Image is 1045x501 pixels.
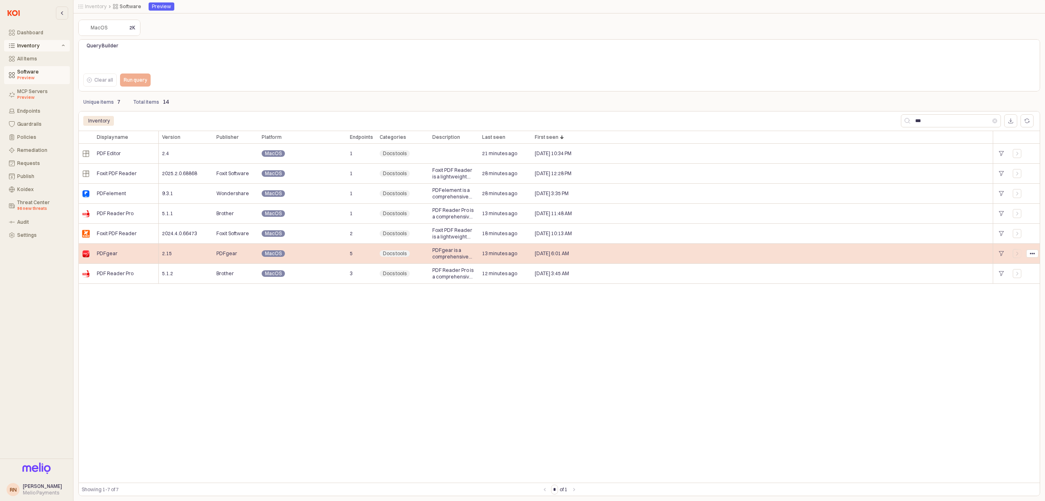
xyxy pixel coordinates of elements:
button: Threat Center [4,197,70,215]
button: All Items [4,53,70,65]
div: + [996,208,1006,219]
span: Foxit PDF Reader is a lightweight and fast application for viewing, annotating, and printing PDF ... [432,227,476,240]
span: PDFgear is a comprehensive PDF editor designed for macOS, enabling users to create, edit, annotat... [432,247,476,260]
span: Foxit Software [216,170,249,177]
button: Audit [4,216,70,228]
span: PDF Reader Pro [97,210,133,217]
div: Inventory [88,116,110,126]
button: Run query [120,73,151,87]
div: RN [10,485,17,494]
div: Requests [17,160,65,166]
button: Publish [4,171,70,182]
span: 1 [350,150,353,157]
div: All Items [17,56,65,62]
span: [DATE] 3:45 AM [535,270,569,277]
button: Koidex [4,184,70,195]
span: Foxit Software [216,230,249,237]
span: PDF Reader Pro is a comprehensive application designed for viewing, annotating, and editing PDF d... [432,267,476,280]
span: [DATE] 6:01 AM [535,250,569,257]
span: Docs tools [383,170,407,177]
p: Query Builder [87,42,192,49]
button: Remediation [4,145,70,156]
span: Version [162,134,180,140]
span: [DATE] 11:48 AM [535,210,572,217]
button: Clear [992,118,997,123]
span: MacOS [265,170,282,177]
div: Audit [17,219,65,225]
p: 7 [117,98,120,106]
div: MCP Servers [17,89,65,101]
span: Docs tools [383,150,407,157]
span: MacOS [265,230,282,237]
div: + [996,268,1006,279]
span: [PERSON_NAME] [23,483,62,489]
span: Brother [216,210,234,217]
span: MacOS [265,190,282,197]
span: Brother [216,270,234,277]
span: 2 [350,230,353,237]
span: PDF Editor [97,150,121,157]
button: Requests [4,158,70,169]
span: Categories [380,134,406,140]
p: 2K [129,24,136,31]
div: Dashboard [17,30,65,36]
button: Software [4,66,70,84]
div: Software [17,69,65,81]
span: PDFgear [216,250,237,257]
span: PDF Reader Pro [97,270,133,277]
div: Settings [17,232,65,238]
span: Docs tools [383,230,407,237]
div: MacOS [91,24,107,32]
span: PDF Reader Pro is a comprehensive application designed for viewing, annotating, and editing PDF d... [432,207,476,220]
span: 1 [350,170,353,177]
span: Foxit PDF Reader [97,230,137,237]
span: Platform [262,134,282,140]
div: Threat Center [17,200,65,212]
div: + [996,228,1006,239]
nav: Breadcrumbs [78,3,145,10]
span: 2.4 [162,150,169,157]
button: Dashboard [4,27,70,38]
div: Publish [17,174,65,179]
div: Preview [152,2,171,11]
iframe: QueryBuildingItay [83,56,1035,72]
span: Docs tools [383,270,407,277]
div: + [996,168,1006,179]
span: PDFelement [97,190,126,197]
button: Settings [4,229,70,241]
span: 28 minutes ago [482,170,517,177]
div: Inventory [17,43,60,49]
span: 1 [350,210,353,217]
div: Melio Payments [23,490,62,496]
span: Foxit PDF Reader [97,170,137,177]
button: Inventory [4,40,70,51]
div: + [996,188,1006,199]
span: 21 minutes ago [482,150,517,157]
span: 18 minutes ago [482,230,517,237]
span: Foxit PDF Reader is a lightweight and fast application for viewing, annotating, and printing PDF ... [432,167,476,180]
span: 1 [350,190,353,197]
p: Clear all [94,77,113,83]
span: 2025.2.0.68868 [162,170,197,177]
span: 2.15 [162,250,172,257]
p: Total items [133,98,159,106]
div: Guardrails [17,121,65,127]
span: 28 minutes ago [482,190,517,197]
button: RN [7,483,20,496]
span: 13 minutes ago [482,210,517,217]
div: + [996,148,1006,159]
label: of 1 [560,485,567,494]
span: MacOS [265,250,282,257]
button: MCP Servers [4,86,70,104]
span: 12 minutes ago [482,270,517,277]
span: 5.1.1 [162,210,173,217]
div: 96 new threats [17,205,65,212]
span: First seen [535,134,558,140]
span: Docs tools [383,190,407,197]
div: Koidex [17,187,65,192]
span: 5.1.2 [162,270,173,277]
span: 9.3.1 [162,190,173,197]
span: 2024.4.0.66473 [162,230,197,237]
button: Clear all [83,73,117,87]
span: MacOS [265,150,282,157]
